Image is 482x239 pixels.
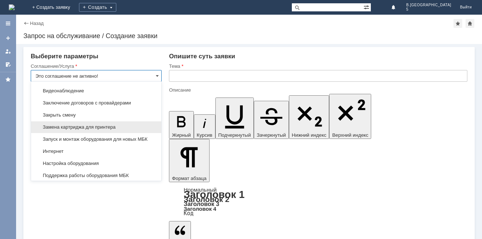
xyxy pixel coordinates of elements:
span: Нижний индекс [292,132,327,138]
a: Нормальный [184,187,216,193]
a: Назад [30,21,44,26]
span: Зачеркнутый [257,132,286,138]
span: Видеонаблюдение [35,88,157,94]
a: Заголовок 4 [184,206,216,212]
button: Зачеркнутый [254,101,289,139]
button: Жирный [169,111,194,139]
span: Опишите суть заявки [169,53,235,60]
span: Замена картриджа для принтера [35,124,157,130]
span: Запуск и монтаж оборудования для новых МБК [35,136,157,142]
span: Верхний индекс [332,132,368,138]
div: Сделать домашней страницей [466,19,474,28]
a: Заголовок 3 [184,201,219,207]
button: Формат абзаца [169,139,209,182]
span: Формат абзаца [172,176,206,181]
button: Нижний индекс [289,95,330,139]
div: Формат абзаца [169,187,467,216]
span: Выберите параметры [31,53,98,60]
span: Заключение договоров с провайдерами [35,100,157,106]
span: Закрыть смену [35,112,157,118]
div: Тема [169,64,466,69]
a: Перейти на домашнюю страницу [9,4,15,10]
span: Подчеркнутый [218,132,251,138]
a: Код [184,210,193,217]
div: Описание [169,88,466,92]
a: Мои заявки [2,45,14,57]
a: Мои согласования [2,59,14,70]
span: Поддержка работы оборудования МБК [35,173,157,179]
span: Интернет [35,148,157,154]
div: Запрос на обслуживание / Создание заявки [23,32,475,40]
div: Создать [79,3,116,12]
span: 5 [406,7,451,12]
span: Жирный [172,132,191,138]
a: Создать заявку [2,32,14,44]
div: Соглашение/Услуга [31,64,160,69]
span: Настройка оборудования [35,161,157,166]
button: Верхний индекс [329,94,371,139]
a: Заголовок 1 [184,189,245,200]
div: Добавить в избранное [453,19,462,28]
span: Курсив [197,132,212,138]
button: Подчеркнутый [215,98,254,139]
button: Курсив [194,114,215,139]
span: Расширенный поиск [364,3,371,10]
a: Заголовок 2 [184,195,229,203]
img: logo [9,4,15,10]
span: В.[GEOGRAPHIC_DATA] [406,3,451,7]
